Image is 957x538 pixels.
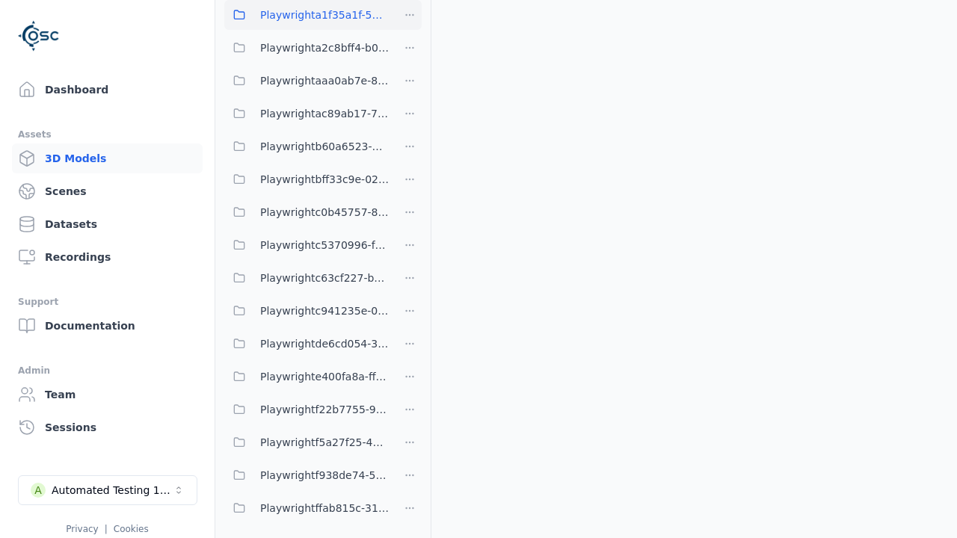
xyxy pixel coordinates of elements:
button: Playwrightbff33c9e-02f1-4be8-8443-6e9f5334e6c0 [224,164,389,194]
button: Playwrightc5370996-fc8e-4363-a68c-af44e6d577c9 [224,230,389,260]
button: Select a workspace [18,475,197,505]
a: 3D Models [12,143,203,173]
button: Playwrightffab815c-3132-4ca9-9321-41b7911218bf [224,493,389,523]
button: Playwrightf938de74-5787-461e-b2f7-d3c2c2798525 [224,460,389,490]
a: Datasets [12,209,203,239]
a: Dashboard [12,75,203,105]
a: Team [12,380,203,409]
button: Playwrightf22b7755-9f13-4c77-9466-1ba9964cd8f7 [224,395,389,424]
span: Playwrightaaa0ab7e-8b4b-4e11-b577-af0a429b69ce [260,72,389,90]
button: Playwrightac89ab17-7bbd-4282-bb63-b897c0b85846 [224,99,389,129]
button: Playwrightf5a27f25-4b21-40df-860f-4385a207a8a6 [224,427,389,457]
button: Playwrighte400fa8a-ff96-4c21-9919-5d8b496fb463 [224,362,389,392]
button: Playwrightaaa0ab7e-8b4b-4e11-b577-af0a429b69ce [224,66,389,96]
span: Playwrighta1f35a1f-5023-4a7c-84ce-f8868085ba1e [260,6,389,24]
img: Logo [18,15,60,57]
span: Playwrightffab815c-3132-4ca9-9321-41b7911218bf [260,499,389,517]
button: Playwrightc0b45757-850c-469d-848e-4ce4f857ea70 [224,197,389,227]
span: Playwrightac89ab17-7bbd-4282-bb63-b897c0b85846 [260,105,389,123]
button: Playwrightb60a6523-dc5d-4812-af41-f52dc3dbf404 [224,132,389,161]
span: Playwrightc5370996-fc8e-4363-a68c-af44e6d577c9 [260,236,389,254]
div: Support [18,293,197,311]
div: Automated Testing 1 - Playwright [52,483,173,498]
button: Playwrightc941235e-0b6c-43b1-9b5f-438aa732d279 [224,296,389,326]
span: Playwrightf22b7755-9f13-4c77-9466-1ba9964cd8f7 [260,401,389,418]
span: Playwrightb60a6523-dc5d-4812-af41-f52dc3dbf404 [260,137,389,155]
a: Cookies [114,524,149,534]
span: Playwrightc0b45757-850c-469d-848e-4ce4f857ea70 [260,203,389,221]
div: A [31,483,46,498]
button: Playwrightc63cf227-b350-41d0-b87c-414ab19a80cd [224,263,389,293]
button: Playwrightde6cd054-3529-4dff-b662-7b152dabda49 [224,329,389,359]
a: Scenes [12,176,203,206]
span: Playwrightbff33c9e-02f1-4be8-8443-6e9f5334e6c0 [260,170,389,188]
a: Sessions [12,412,203,442]
a: Documentation [12,311,203,341]
a: Privacy [66,524,98,534]
div: Admin [18,362,197,380]
div: Assets [18,126,197,143]
span: Playwrightf5a27f25-4b21-40df-860f-4385a207a8a6 [260,433,389,451]
span: Playwrightde6cd054-3529-4dff-b662-7b152dabda49 [260,335,389,353]
a: Recordings [12,242,203,272]
span: Playwrighta2c8bff4-b0e8-4fa5-90bf-e604fce5bc4d [260,39,389,57]
span: | [105,524,108,534]
span: Playwrightc941235e-0b6c-43b1-9b5f-438aa732d279 [260,302,389,320]
button: Playwrighta2c8bff4-b0e8-4fa5-90bf-e604fce5bc4d [224,33,389,63]
span: Playwrighte400fa8a-ff96-4c21-9919-5d8b496fb463 [260,368,389,386]
span: Playwrightc63cf227-b350-41d0-b87c-414ab19a80cd [260,269,389,287]
span: Playwrightf938de74-5787-461e-b2f7-d3c2c2798525 [260,466,389,484]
